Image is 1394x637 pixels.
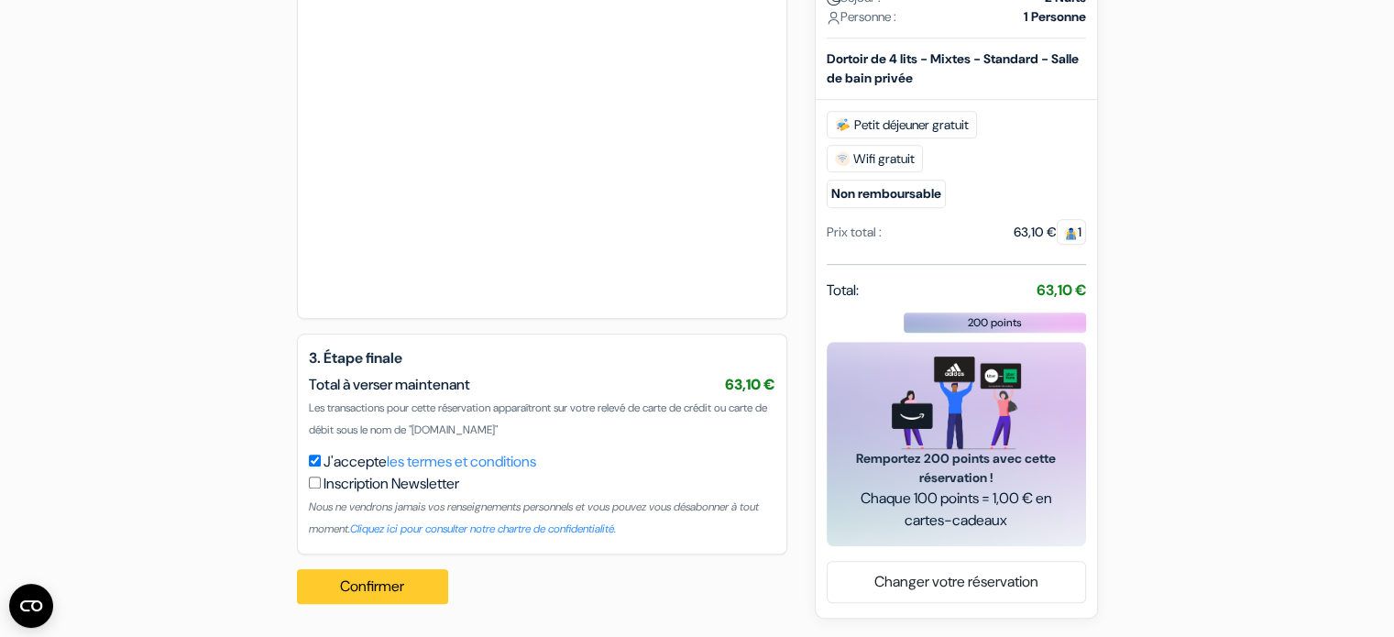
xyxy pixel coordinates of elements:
button: Confirmer [297,569,449,604]
small: Nous ne vendrons jamais vos renseignements personnels et vous pouvez vous désabonner à tout moment. [309,500,759,536]
span: Remportez 200 points avec cette réservation ! [849,449,1064,488]
span: 200 points [968,314,1022,331]
span: Chaque 100 points = 1,00 € en cartes-cadeaux [849,488,1064,532]
span: Total à verser maintenant [309,375,470,394]
h5: 3. Étape finale [309,349,775,367]
span: 1 [1057,219,1086,245]
b: Dortoir de 4 lits - Mixtes - Standard - Salle de bain privée [827,50,1079,86]
span: 63,10 € [725,375,775,394]
a: les termes et conditions [387,452,536,471]
span: Total: [827,280,859,302]
button: Ouvrir le widget CMP [9,584,53,628]
img: user_icon.svg [827,11,840,25]
label: J'accepte [324,451,536,473]
span: Petit déjeuner gratuit [827,111,977,138]
img: free_wifi.svg [835,151,850,166]
small: Non remboursable [827,180,946,208]
a: Changer votre réservation [828,565,1085,599]
div: 63,10 € [1014,223,1086,242]
span: Personne : [827,7,896,27]
strong: 63,10 € [1037,280,1086,300]
strong: 1 Personne [1024,7,1086,27]
img: guest.svg [1064,226,1078,240]
img: free_breakfast.svg [835,117,851,132]
a: Cliquez ici pour consulter notre chartre de confidentialité. [350,522,616,536]
img: gift_card_hero_new.png [892,357,1021,449]
span: Wifi gratuit [827,145,923,172]
label: Inscription Newsletter [324,473,459,495]
span: Les transactions pour cette réservation apparaîtront sur votre relevé de carte de crédit ou carte... [309,401,767,437]
iframe: Cadre de saisie sécurisé pour le paiement [327,8,757,285]
div: Prix total : [827,223,882,242]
